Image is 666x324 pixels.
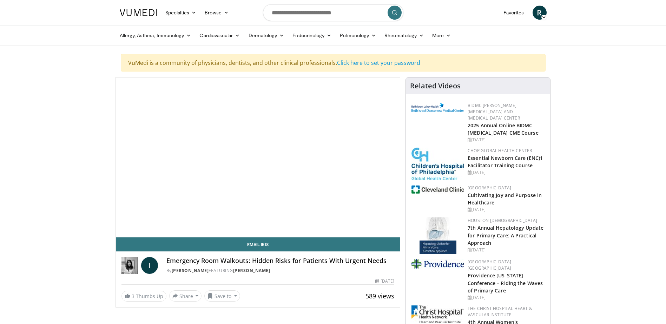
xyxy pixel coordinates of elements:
div: [DATE] [468,169,545,176]
a: Specialties [161,6,201,20]
a: CHOP Global Health Center [468,148,532,154]
img: 83b65fa9-3c25-403e-891e-c43026028dd2.jpg.150x105_q85_autocrop_double_scale_upscale_version-0.2.jpg [420,217,456,254]
a: Endocrinology [288,28,336,42]
img: 8fbf8b72-0f77-40e1-90f4-9648163fd298.jpg.150x105_q85_autocrop_double_scale_upscale_version-0.2.jpg [411,148,464,180]
input: Search topics, interventions [263,4,403,21]
a: [PERSON_NAME] [233,268,270,274]
a: Pulmonology [336,28,380,42]
div: [DATE] [468,207,545,213]
a: Providence [US_STATE] Conference – Riding the Waves of Primary Care [468,272,543,293]
span: 3 [132,293,134,299]
a: Rheumatology [380,28,428,42]
a: 2025 Annual Online BIDMC [MEDICAL_DATA] CME Course [468,122,539,136]
img: c96b19ec-a48b-46a9-9095-935f19585444.png.150x105_q85_autocrop_double_scale_upscale_version-0.2.png [411,103,464,112]
img: Dr. Iris Gorfinkel [121,257,138,274]
a: R [533,6,547,20]
a: Cultivating Joy and Purpose in Healthcare [468,192,542,206]
a: Email Iris [116,237,400,251]
img: 32b1860c-ff7d-4915-9d2b-64ca529f373e.jpg.150x105_q85_autocrop_double_scale_upscale_version-0.2.jpg [411,305,464,323]
div: [DATE] [375,278,394,284]
a: Dermatology [244,28,289,42]
div: [DATE] [468,247,545,253]
video-js: Video Player [116,77,400,237]
div: [DATE] [468,137,545,143]
img: 9aead070-c8c9-47a8-a231-d8565ac8732e.png.150x105_q85_autocrop_double_scale_upscale_version-0.2.jpg [411,259,464,269]
a: Click here to set your password [337,59,420,67]
span: 589 views [365,292,394,300]
div: VuMedi is a community of physicians, dentists, and other clinical professionals. [121,54,546,72]
a: 3 Thumbs Up [121,291,166,302]
a: The Christ Hospital Heart & Vascular Institute [468,305,532,318]
a: Browse [200,6,233,20]
a: Favorites [499,6,528,20]
img: 1ef99228-8384-4f7a-af87-49a18d542794.png.150x105_q85_autocrop_double_scale_upscale_version-0.2.jpg [411,185,464,194]
div: [DATE] [468,295,545,301]
a: Allergy, Asthma, Immunology [116,28,196,42]
a: Essential Newborn Care (ENC)1 Facilitator Training Course [468,155,543,169]
button: Share [169,290,202,302]
button: Save to [204,290,240,302]
a: 7th Annual Hepatology Update for Primary Care: A Practical Approach [468,224,543,246]
a: More [428,28,455,42]
a: Houston [DEMOGRAPHIC_DATA] [468,217,537,223]
a: Cardiovascular [195,28,244,42]
a: [PERSON_NAME] [172,268,209,274]
h4: Related Videos [410,82,461,90]
div: By FEATURING [166,268,395,274]
img: VuMedi Logo [120,9,157,16]
a: [GEOGRAPHIC_DATA] [468,185,511,191]
a: BIDMC [PERSON_NAME][MEDICAL_DATA] and [MEDICAL_DATA] Center [468,102,520,121]
a: I [141,257,158,274]
h4: Emergency Room Walkouts: Hidden Risks for Patients With Urgent Needs [166,257,395,265]
a: [GEOGRAPHIC_DATA] [GEOGRAPHIC_DATA] [468,259,511,271]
